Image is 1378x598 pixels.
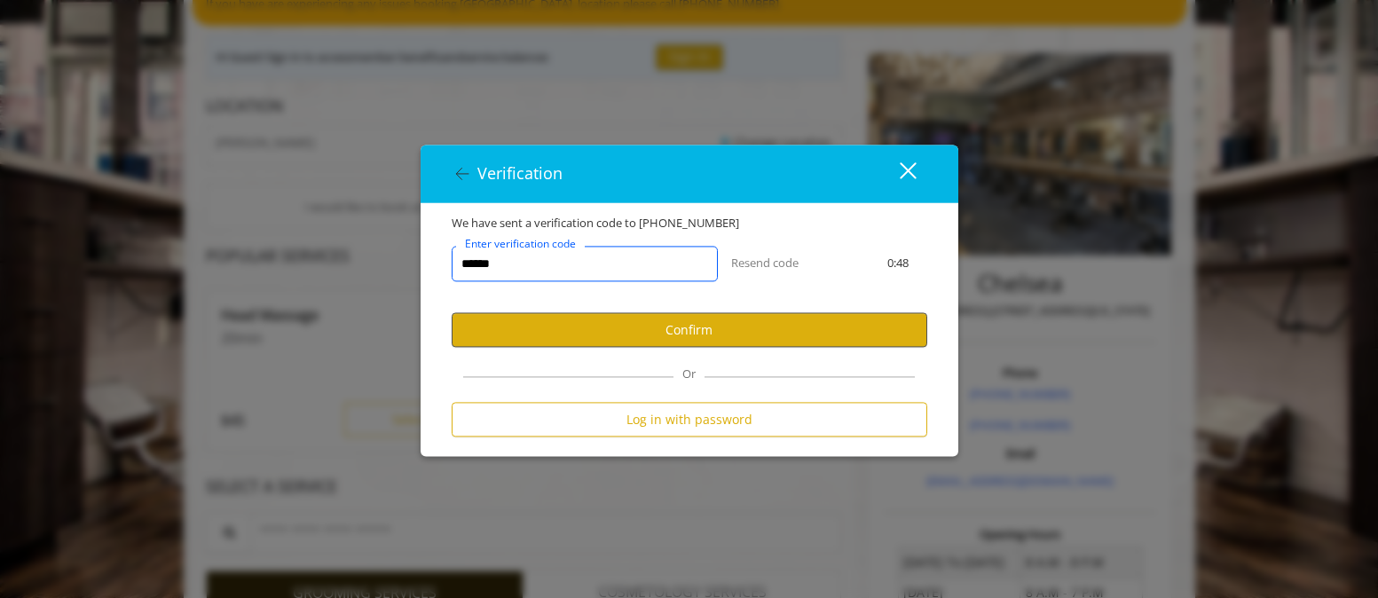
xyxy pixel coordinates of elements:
label: Enter verification code [456,235,585,252]
button: close dialog [867,155,927,192]
button: Confirm [452,312,927,347]
button: Log in with password [452,403,927,437]
input: verificationCodeText [452,246,718,281]
div: 0:48 [856,255,940,273]
span: Or [673,366,705,382]
button: Resend code [731,255,799,273]
div: close dialog [879,161,915,187]
div: We have sent a verification code to [PHONE_NUMBER] [438,215,941,233]
span: Verification [477,163,563,185]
